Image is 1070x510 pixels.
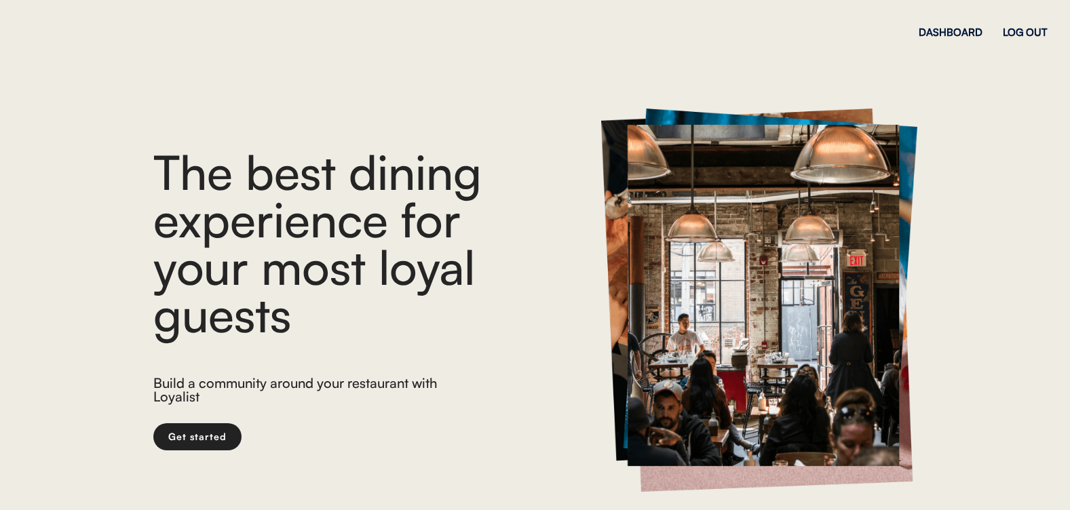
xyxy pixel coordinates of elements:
img: yH5BAEAAAAALAAAAAABAAEAAAIBRAA7 [54,22,136,42]
img: https%3A%2F%2Fcad833e4373cb143c693037db6b1f8a3.cdn.bubble.io%2Ff1706310385766x357021172207471900%... [601,109,917,492]
div: Build a community around your restaurant with Loyalist [153,376,450,407]
div: LOG OUT [1003,27,1047,37]
div: DASHBOARD [919,27,982,37]
button: Get started [153,423,242,450]
div: The best dining experience for your most loyal guests [153,148,560,338]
